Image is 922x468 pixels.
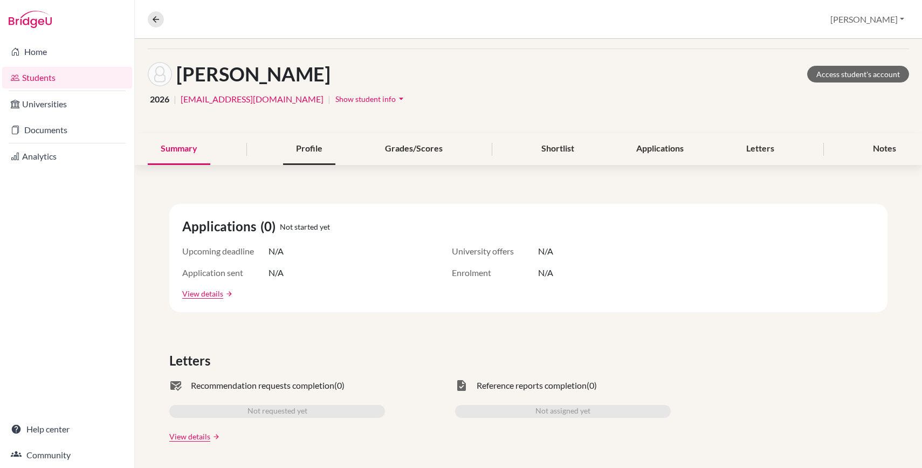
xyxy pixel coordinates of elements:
[2,67,132,88] a: Students
[169,379,182,392] span: mark_email_read
[148,62,172,86] img: Anna Pecznik's avatar
[860,133,909,165] div: Notes
[182,245,269,258] span: Upcoming deadline
[452,245,538,258] span: University offers
[148,133,210,165] div: Summary
[247,405,307,418] span: Not requested yet
[335,94,396,104] span: Show student info
[269,245,284,258] span: N/A
[372,133,456,165] div: Grades/Scores
[396,93,407,104] i: arrow_drop_down
[733,133,787,165] div: Letters
[210,433,220,441] a: arrow_forward
[182,217,260,236] span: Applications
[335,91,407,107] button: Show student infoarrow_drop_down
[169,431,210,442] a: View details
[269,266,284,279] span: N/A
[455,379,468,392] span: task
[623,133,697,165] div: Applications
[452,266,538,279] span: Enrolment
[2,119,132,141] a: Documents
[587,379,597,392] span: (0)
[260,217,280,236] span: (0)
[328,93,331,106] span: |
[181,93,324,106] a: [EMAIL_ADDRESS][DOMAIN_NAME]
[538,245,553,258] span: N/A
[191,379,334,392] span: Recommendation requests completion
[182,288,223,299] a: View details
[174,93,176,106] span: |
[528,133,587,165] div: Shortlist
[169,351,215,370] span: Letters
[9,11,52,28] img: Bridge-U
[2,418,132,440] a: Help center
[223,290,233,298] a: arrow_forward
[334,379,345,392] span: (0)
[2,444,132,466] a: Community
[477,379,587,392] span: Reference reports completion
[150,93,169,106] span: 2026
[2,93,132,115] a: Universities
[182,266,269,279] span: Application sent
[538,266,553,279] span: N/A
[283,133,335,165] div: Profile
[535,405,590,418] span: Not assigned yet
[807,66,909,82] a: Access student's account
[825,9,909,30] button: [PERSON_NAME]
[2,146,132,167] a: Analytics
[280,221,330,232] span: Not started yet
[176,63,331,86] h1: [PERSON_NAME]
[2,41,132,63] a: Home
